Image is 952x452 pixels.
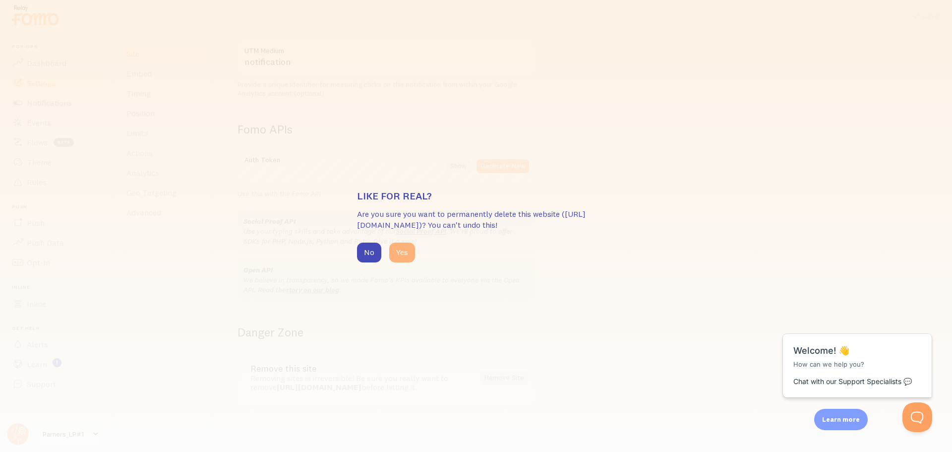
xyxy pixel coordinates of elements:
button: No [357,243,381,262]
div: Learn more [814,409,868,430]
p: Learn more [822,415,860,424]
button: Yes [389,243,415,262]
iframe: Help Scout Beacon - Messages and Notifications [778,309,938,402]
p: Are you sure you want to permanently delete this website ([URL][DOMAIN_NAME])? You can't undo this! [357,208,595,231]
iframe: Help Scout Beacon - Open [902,402,932,432]
h3: Like for real? [357,190,595,202]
